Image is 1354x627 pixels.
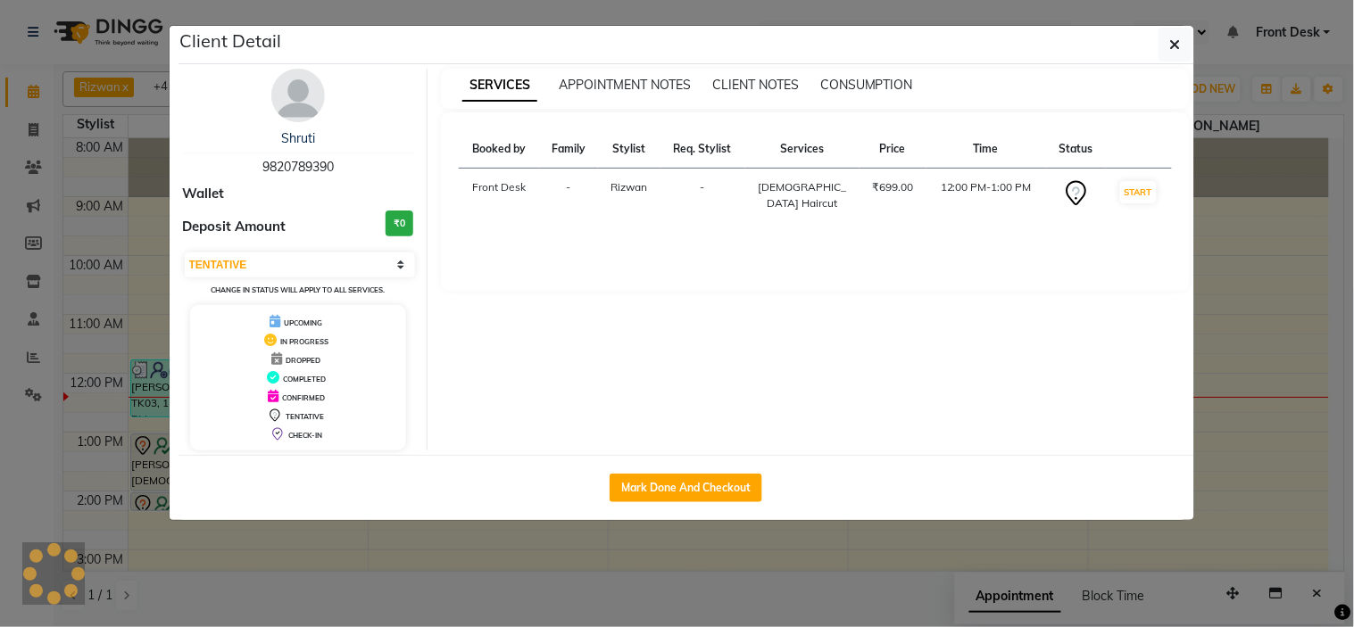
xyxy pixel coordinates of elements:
td: - [539,169,598,223]
th: Status [1046,130,1105,169]
span: TENTATIVE [286,412,324,421]
small: Change in status will apply to all services. [211,285,385,294]
td: 12:00 PM-1:00 PM [926,169,1047,223]
h3: ₹0 [386,210,413,236]
a: Shruti [281,130,315,146]
th: Price [860,130,926,169]
span: IN PROGRESS [280,337,328,346]
span: COMPLETED [283,375,326,384]
span: CONFIRMED [282,393,325,402]
span: Wallet [183,184,225,204]
span: UPCOMING [284,318,322,327]
span: SERVICES [462,70,537,102]
div: ₹699.00 [870,179,916,195]
th: Req. Stylist [660,130,745,169]
span: APPOINTMENT NOTES [559,77,691,93]
span: Rizwan [611,180,647,194]
button: START [1120,181,1157,203]
span: Deposit Amount [183,217,287,237]
span: CLIENT NOTES [712,77,799,93]
th: Services [745,130,860,169]
th: Stylist [598,130,660,169]
span: CHECK-IN [288,431,322,440]
th: Time [926,130,1047,169]
td: - [660,169,745,223]
span: CONSUMPTION [820,77,913,93]
div: [DEMOGRAPHIC_DATA] Haircut [756,179,849,211]
td: Front Desk [459,169,539,223]
span: 9820789390 [262,159,334,175]
span: DROPPED [286,356,320,365]
button: Mark Done And Checkout [610,474,762,502]
img: avatar [271,69,325,122]
th: Booked by [459,130,539,169]
th: Family [539,130,598,169]
h5: Client Detail [180,28,282,54]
